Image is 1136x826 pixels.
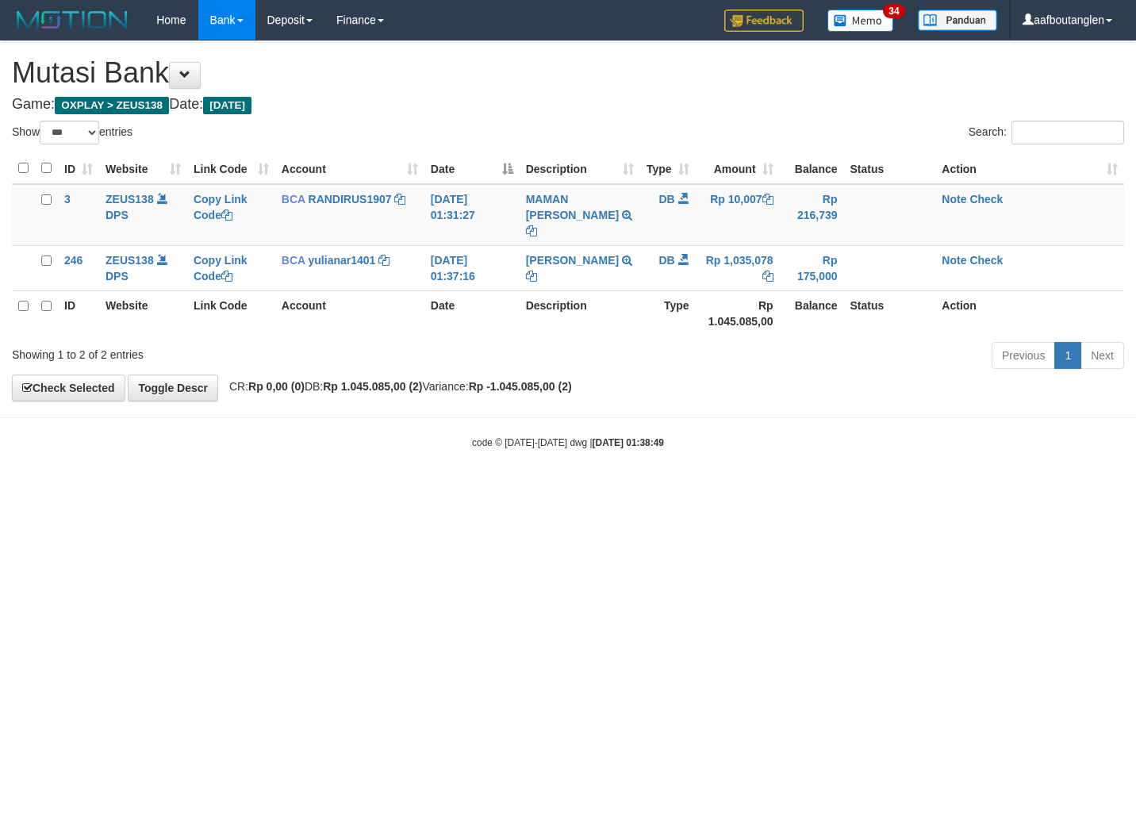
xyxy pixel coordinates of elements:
div: Showing 1 to 2 of 2 entries [12,340,462,363]
a: Copy RANDIRUS1907 to clipboard [394,193,405,206]
strong: [DATE] 01:38:49 [593,437,664,448]
td: Rp 1,035,078 [696,245,780,290]
span: 3 [64,193,71,206]
a: MAMAN [PERSON_NAME] [526,193,619,221]
h4: Game: Date: [12,97,1124,113]
a: Next [1080,342,1124,369]
th: Balance [780,290,844,336]
th: Type [640,290,696,336]
th: Website: activate to sort column ascending [99,153,187,184]
strong: Rp -1.045.085,00 (2) [469,380,572,393]
th: Link Code [187,290,275,336]
td: [DATE] 01:37:16 [424,245,520,290]
img: MOTION_logo.png [12,8,132,32]
th: Balance [780,153,844,184]
th: Description [520,290,640,336]
span: CR: DB: Variance: [221,380,572,393]
span: OXPLAY > ZEUS138 [55,97,169,114]
span: BCA [282,193,305,206]
a: Copy yulianar1401 to clipboard [378,254,390,267]
label: Show entries [12,121,132,144]
a: Copy DEDI SUPRIYADI to clipboard [526,270,537,282]
a: Toggle Descr [128,375,218,401]
th: Account [275,290,424,336]
a: Note [942,193,966,206]
th: Rp 1.045.085,00 [696,290,780,336]
label: Search: [969,121,1124,144]
td: Rp 216,739 [780,184,844,246]
td: Rp 175,000 [780,245,844,290]
a: yulianar1401 [309,254,376,267]
span: 34 [883,4,904,18]
a: Note [942,254,966,267]
img: Button%20Memo.svg [827,10,894,32]
img: panduan.png [918,10,997,31]
a: ZEUS138 [106,254,154,267]
th: Status [844,290,936,336]
h1: Mutasi Bank [12,57,1124,89]
td: [DATE] 01:31:27 [424,184,520,246]
td: DPS [99,245,187,290]
a: Copy Link Code [194,254,248,282]
th: Link Code: activate to sort column ascending [187,153,275,184]
th: Type: activate to sort column ascending [640,153,696,184]
span: DB [658,193,674,206]
th: ID: activate to sort column ascending [58,153,99,184]
a: Check [969,193,1003,206]
a: Copy Rp 10,007 to clipboard [762,193,773,206]
a: [PERSON_NAME] [526,254,619,267]
th: Status [844,153,936,184]
th: Website [99,290,187,336]
a: Previous [992,342,1055,369]
a: Copy Rp 1,035,078 to clipboard [762,270,773,282]
td: Rp 10,007 [696,184,780,246]
span: BCA [282,254,305,267]
th: Action [935,290,1124,336]
a: RANDIRUS1907 [309,193,392,206]
input: Search: [1011,121,1124,144]
th: Date: activate to sort column descending [424,153,520,184]
th: Description: activate to sort column ascending [520,153,640,184]
a: 1 [1054,342,1081,369]
a: Check [969,254,1003,267]
span: [DATE] [203,97,251,114]
a: Check Selected [12,375,125,401]
a: ZEUS138 [106,193,154,206]
td: DPS [99,184,187,246]
select: Showentries [40,121,99,144]
th: Account: activate to sort column ascending [275,153,424,184]
small: code © [DATE]-[DATE] dwg | [472,437,664,448]
img: Feedback.jpg [724,10,804,32]
th: Action: activate to sort column ascending [935,153,1124,184]
th: Date [424,290,520,336]
th: Amount: activate to sort column ascending [696,153,780,184]
span: 246 [64,254,83,267]
a: Copy MAMAN AGUSTIAN to clipboard [526,225,537,237]
strong: Rp 0,00 (0) [248,380,305,393]
a: Copy Link Code [194,193,248,221]
th: ID [58,290,99,336]
span: DB [658,254,674,267]
strong: Rp 1.045.085,00 (2) [323,380,422,393]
